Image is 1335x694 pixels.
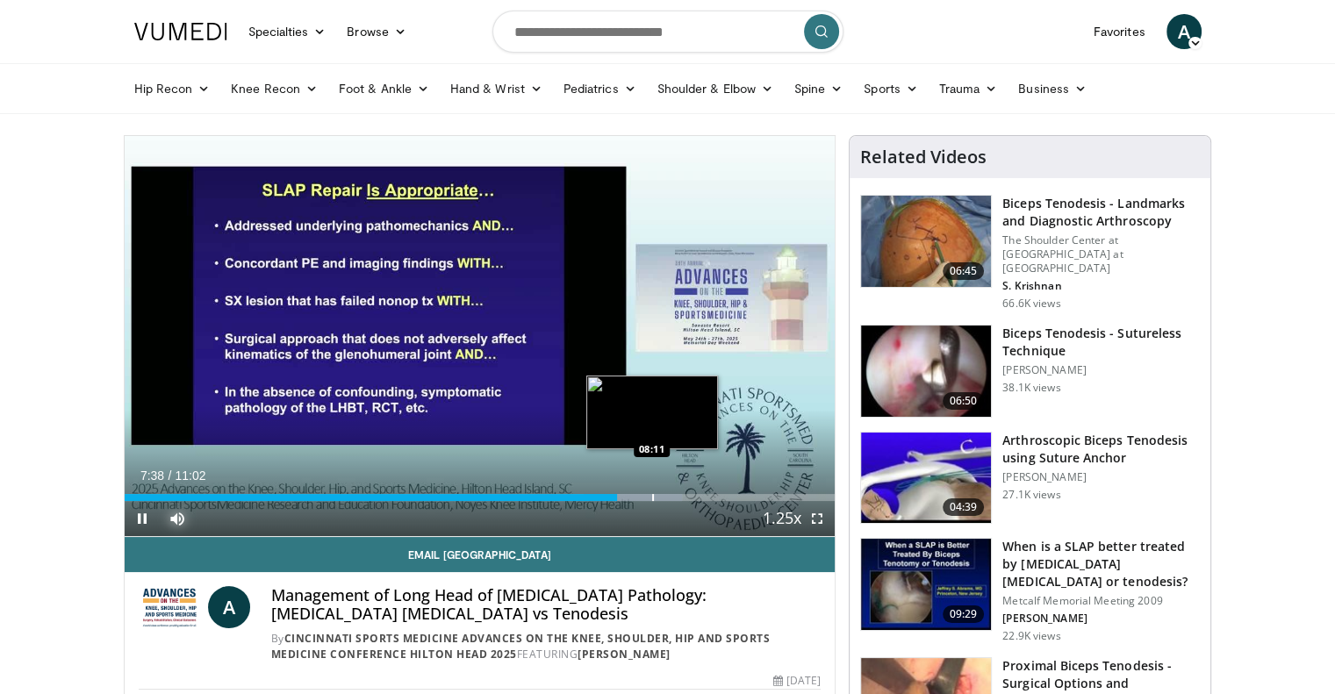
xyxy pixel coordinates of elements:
[943,392,985,410] span: 06:50
[220,71,328,106] a: Knee Recon
[578,647,671,662] a: [PERSON_NAME]
[492,11,843,53] input: Search topics, interventions
[271,586,822,624] h4: Management of Long Head of [MEDICAL_DATA] Pathology: [MEDICAL_DATA] [MEDICAL_DATA] vs Tenodesis
[943,262,985,280] span: 06:45
[784,71,853,106] a: Spine
[943,498,985,516] span: 04:39
[208,586,250,628] a: A
[1002,488,1060,502] p: 27.1K views
[860,432,1200,525] a: 04:39 Arthroscopic Biceps Tenodesis using Suture Anchor [PERSON_NAME] 27.1K views
[125,501,160,536] button: Pause
[1002,279,1200,293] p: S. Krishnan
[134,23,227,40] img: VuMedi Logo
[328,71,440,106] a: Foot & Ankle
[1002,381,1060,395] p: 38.1K views
[440,71,553,106] a: Hand & Wrist
[1002,233,1200,275] p: The Shoulder Center at [GEOGRAPHIC_DATA] at [GEOGRAPHIC_DATA]
[853,71,929,106] a: Sports
[800,501,835,536] button: Fullscreen
[336,14,417,49] a: Browse
[647,71,784,106] a: Shoulder & Elbow
[861,433,991,524] img: 38379_0000_0_3.png.150x105_q85_crop-smart_upscale.jpg
[1002,363,1200,377] p: [PERSON_NAME]
[860,325,1200,418] a: 06:50 Biceps Tenodesis - Sutureless Technique [PERSON_NAME] 38.1K views
[861,196,991,287] img: 15733_3.png.150x105_q85_crop-smart_upscale.jpg
[586,376,718,449] img: image.jpeg
[553,71,647,106] a: Pediatrics
[125,494,836,501] div: Progress Bar
[1002,470,1200,484] p: [PERSON_NAME]
[1002,594,1200,608] p: Metcalf Memorial Meeting 2009
[1002,432,1200,467] h3: Arthroscopic Biceps Tenodesis using Suture Anchor
[1083,14,1156,49] a: Favorites
[861,539,991,630] img: 639696_3.png.150x105_q85_crop-smart_upscale.jpg
[160,501,195,536] button: Mute
[860,538,1200,643] a: 09:29 When is a SLAP better treated by [MEDICAL_DATA] [MEDICAL_DATA] or tenodesis? Metcalf Memori...
[271,631,822,662] div: By FEATURING
[169,469,172,483] span: /
[1002,325,1200,360] h3: Biceps Tenodesis - Sutureless Technique
[1002,612,1200,626] p: [PERSON_NAME]
[861,326,991,417] img: 38511_0000_3.png.150x105_q85_crop-smart_upscale.jpg
[1002,538,1200,590] h3: When is a SLAP better treated by [MEDICAL_DATA] [MEDICAL_DATA] or tenodesis?
[125,136,836,537] video-js: Video Player
[238,14,337,49] a: Specialties
[860,195,1200,311] a: 06:45 Biceps Tenodesis - Landmarks and Diagnostic Arthroscopy The Shoulder Center at [GEOGRAPHIC_...
[764,501,800,536] button: Playback Rate
[271,631,771,662] a: Cincinnati Sports Medicine Advances on the Knee, Shoulder, Hip and Sports Medicine Conference Hil...
[139,586,201,628] img: Cincinnati Sports Medicine Advances on the Knee, Shoulder, Hip and Sports Medicine Conference Hil...
[1166,14,1202,49] a: A
[1002,629,1060,643] p: 22.9K views
[1008,71,1097,106] a: Business
[860,147,987,168] h4: Related Videos
[943,605,985,623] span: 09:29
[1002,195,1200,230] h3: Biceps Tenodesis - Landmarks and Diagnostic Arthroscopy
[1002,297,1060,311] p: 66.6K views
[124,71,221,106] a: Hip Recon
[929,71,1008,106] a: Trauma
[175,469,205,483] span: 11:02
[125,537,836,572] a: Email [GEOGRAPHIC_DATA]
[773,673,821,689] div: [DATE]
[140,469,164,483] span: 7:38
